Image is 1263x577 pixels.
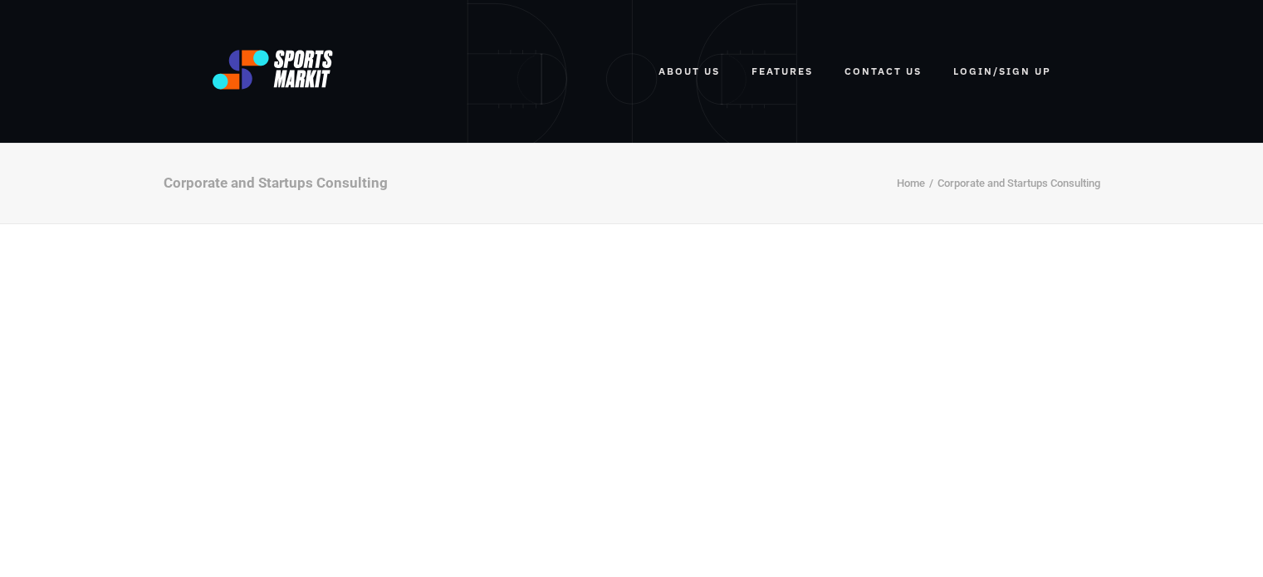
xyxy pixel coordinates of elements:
div: Corporate and Startups Consulting [164,174,388,192]
a: Home [897,177,925,189]
a: LOGIN/SIGN UP [953,53,1051,90]
li: Corporate and Startups Consulting [925,174,1100,193]
a: Contact Us [844,53,922,90]
img: logo [213,50,334,90]
a: ABOUT US [658,53,720,90]
a: FEATURES [751,53,813,90]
